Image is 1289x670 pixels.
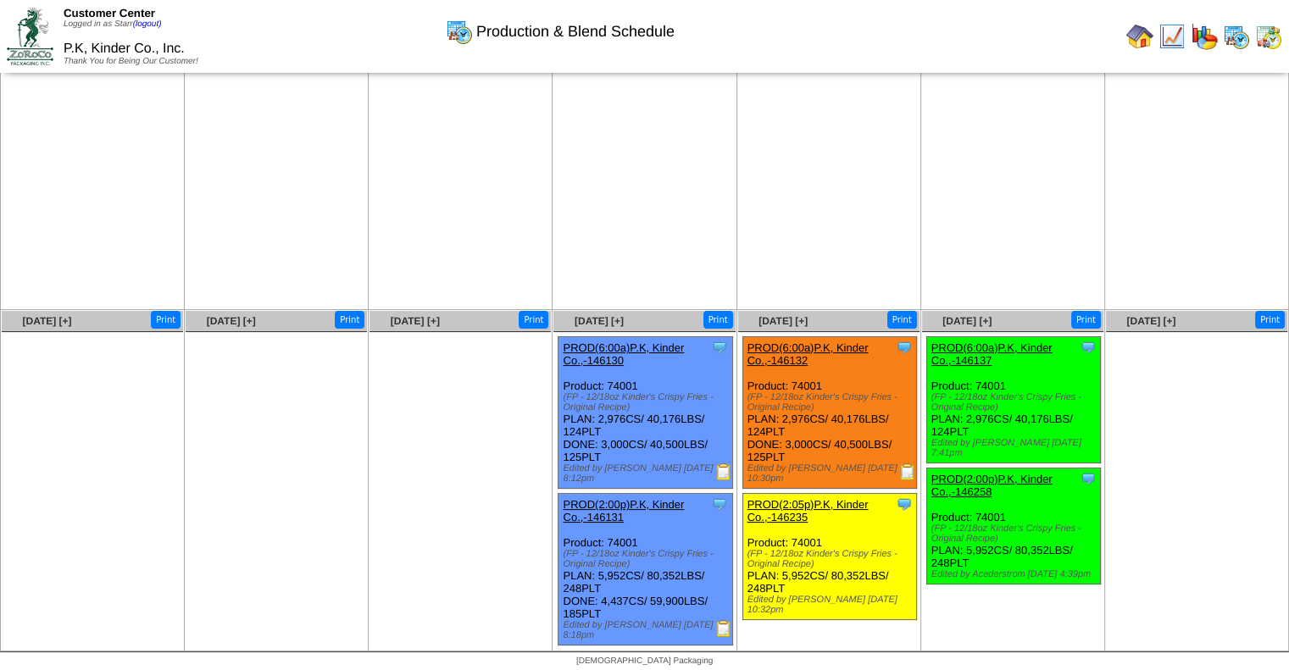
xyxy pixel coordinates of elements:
[335,311,364,329] button: Print
[476,23,675,41] span: Production & Blend Schedule
[931,569,1101,579] div: Edited by Acederstrom [DATE] 4:39pm
[563,620,732,640] div: Edited by [PERSON_NAME] [DATE] 8:18pm
[747,549,917,569] div: (FP - 12/18oz Kinder's Crispy Fries - Original Recipe)
[747,595,917,615] div: Edited by [PERSON_NAME] [DATE] 10:32pm
[576,656,713,666] span: [DEMOGRAPHIC_DATA] Packaging
[926,468,1101,584] div: Product: 74001 PLAN: 5,952CS / 80,352LBS / 248PLT
[558,337,733,489] div: Product: 74001 PLAN: 2,976CS / 40,176LBS / 124PLT DONE: 3,000CS / 40,500LBS / 125PLT
[931,473,1053,498] a: PROD(2:00p)P.K, Kinder Co.,-146258
[715,463,732,480] img: Production Report
[7,8,53,64] img: ZoRoCo_Logo(Green%26Foil)%20jpg.webp
[1080,339,1097,356] img: Tooltip
[64,19,162,29] span: Logged in as Starr
[1080,470,1097,487] img: Tooltip
[563,549,732,569] div: (FP - 12/18oz Kinder's Crispy Fries - Original Recipe)
[711,496,728,512] img: Tooltip
[899,463,916,480] img: Production Report
[747,392,917,413] div: (FP - 12/18oz Kinder's Crispy Fries - Original Recipe)
[931,438,1101,458] div: Edited by [PERSON_NAME] [DATE] 7:41pm
[711,339,728,356] img: Tooltip
[563,341,684,367] a: PROD(6:00a)P.K, Kinder Co.,-146130
[715,620,732,637] img: Production Report
[758,315,808,327] a: [DATE] [+]
[558,494,733,645] div: Product: 74001 PLAN: 5,952CS / 80,352LBS / 248PLT DONE: 4,437CS / 59,900LBS / 185PLT
[575,315,624,327] a: [DATE] [+]
[64,7,155,19] span: Customer Center
[563,392,732,413] div: (FP - 12/18oz Kinder's Crispy Fries - Original Recipe)
[942,315,992,327] a: [DATE] [+]
[931,392,1101,413] div: (FP - 12/18oz Kinder's Crispy Fries - Original Recipe)
[563,498,684,523] a: PROD(2:00p)P.K, Kinder Co.,-146131
[896,339,913,356] img: Tooltip
[1158,23,1186,50] img: line_graph.gif
[1191,23,1218,50] img: graph.gif
[703,311,733,329] button: Print
[64,42,185,56] span: P.K, Kinder Co., Inc.
[519,311,548,329] button: Print
[133,19,162,29] a: (logout)
[747,463,917,484] div: Edited by [PERSON_NAME] [DATE] 10:30pm
[64,57,198,66] span: Thank You for Being Our Customer!
[896,496,913,512] img: Tooltip
[446,18,473,45] img: calendarprod.gif
[1126,315,1175,327] a: [DATE] [+]
[151,311,181,329] button: Print
[747,341,869,367] a: PROD(6:00a)P.K, Kinder Co.,-146132
[1126,23,1153,50] img: home.gif
[931,523,1101,544] div: (FP - 12/18oz Kinder's Crispy Fries - Original Recipe)
[1223,23,1250,50] img: calendarprod.gif
[742,494,917,620] div: Product: 74001 PLAN: 5,952CS / 80,352LBS / 248PLT
[1255,311,1285,329] button: Print
[931,341,1053,367] a: PROD(6:00a)P.K, Kinder Co.,-146137
[926,337,1101,463] div: Product: 74001 PLAN: 2,976CS / 40,176LBS / 124PLT
[747,498,869,523] a: PROD(2:05p)P.K, Kinder Co.,-146235
[391,315,440,327] a: [DATE] [+]
[563,463,732,484] div: Edited by [PERSON_NAME] [DATE] 8:12pm
[742,337,917,489] div: Product: 74001 PLAN: 2,976CS / 40,176LBS / 124PLT DONE: 3,000CS / 40,500LBS / 125PLT
[887,311,917,329] button: Print
[1071,311,1101,329] button: Print
[207,315,256,327] a: [DATE] [+]
[22,315,71,327] a: [DATE] [+]
[1255,23,1282,50] img: calendarinout.gif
